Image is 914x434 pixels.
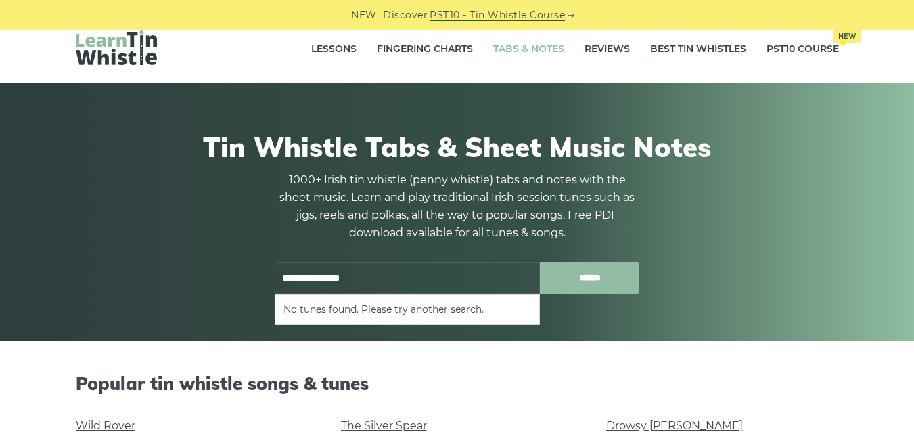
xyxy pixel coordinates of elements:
[606,419,743,432] a: Drowsy [PERSON_NAME]
[377,32,473,66] a: Fingering Charts
[76,373,839,394] h2: Popular tin whistle songs & tunes
[76,131,839,163] h1: Tin Whistle Tabs & Sheet Music Notes
[311,32,357,66] a: Lessons
[341,419,427,432] a: The Silver Spear
[351,7,379,23] span: NEW:
[275,171,640,242] p: 1000+ Irish tin whistle (penny whistle) tabs and notes with the sheet music. Learn and play tradi...
[76,419,135,432] a: Wild Rover
[430,7,565,23] a: PST10 - Tin Whistle Course
[383,7,428,23] span: Discover
[76,30,157,65] img: LearnTinWhistle.com
[283,301,531,318] li: No tunes found. Please try another search.
[767,32,839,66] a: PST10 CourseNew
[585,32,630,66] a: Reviews
[493,32,564,66] a: Tabs & Notes
[650,32,746,66] a: Best Tin Whistles
[833,28,861,43] span: New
